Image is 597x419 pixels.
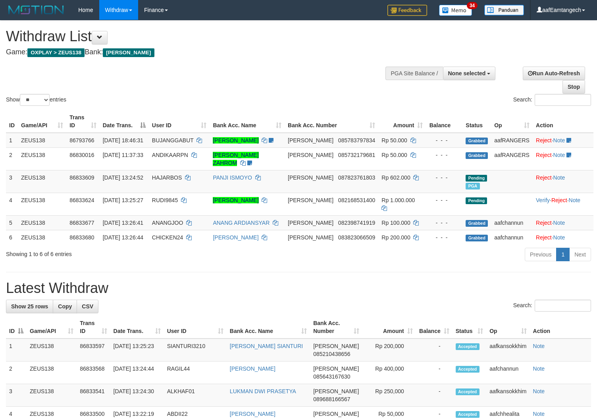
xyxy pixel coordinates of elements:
th: Action [530,316,591,339]
th: Date Trans.: activate to sort column ascending [110,316,164,339]
th: Bank Acc. Name: activate to sort column ascending [227,316,310,339]
td: - [416,362,453,384]
span: OXPLAY > ZEUS138 [27,48,85,57]
span: Copy 083823066509 to clipboard [338,234,375,241]
span: Accepted [456,366,480,373]
span: Rp 1.000.000 [381,197,415,203]
a: [PERSON_NAME] [230,365,275,372]
span: Copy 085643167630 to clipboard [313,373,350,380]
div: - - - [429,174,459,182]
td: ZEUS138 [18,215,66,230]
td: Rp 400,000 [362,362,416,384]
span: Copy 085732179681 to clipboard [338,152,375,158]
span: [PERSON_NAME] [313,388,359,394]
td: · [533,170,593,193]
h1: Latest Withdraw [6,280,591,296]
td: ALKHAF01 [164,384,227,407]
span: Grabbed [466,152,488,159]
a: Show 25 rows [6,300,53,313]
a: Reject [536,234,552,241]
td: Rp 200,000 [362,339,416,362]
span: [DATE] 13:24:52 [103,174,143,181]
span: Rp 200.000 [381,234,410,241]
td: [DATE] 13:24:30 [110,384,164,407]
th: Status [462,110,491,133]
h4: Game: Bank: [6,48,390,56]
td: · [533,215,593,230]
a: Previous [525,248,557,261]
th: Bank Acc. Name: activate to sort column ascending [210,110,285,133]
a: LUKMAN DWI PRASETYA [230,388,296,394]
span: ANDIKAARPN [152,152,188,158]
td: 5 [6,215,18,230]
a: Note [553,220,565,226]
span: Copy 089688166567 to clipboard [313,396,350,402]
td: ZEUS138 [18,193,66,215]
span: ANANGJOO [152,220,183,226]
span: [PERSON_NAME] [288,137,333,143]
th: Trans ID: activate to sort column ascending [66,110,99,133]
a: Next [569,248,591,261]
img: panduan.png [484,5,524,15]
a: Reject [536,174,552,181]
a: Note [533,365,545,372]
span: [PERSON_NAME] [313,365,359,372]
a: Reject [536,220,552,226]
td: aafchannun [491,230,533,245]
td: · · [533,193,593,215]
td: aafRANGERS [491,147,533,170]
td: ZEUS138 [27,384,77,407]
span: Copy 087823761803 to clipboard [338,174,375,181]
span: 86833624 [69,197,94,203]
th: Game/API: activate to sort column ascending [18,110,66,133]
span: HAJARBOS [152,174,182,181]
span: RUDI9845 [152,197,178,203]
span: Grabbed [466,235,488,241]
span: [DATE] 18:46:31 [103,137,143,143]
td: 1 [6,339,27,362]
td: ZEUS138 [18,133,66,148]
span: Copy 082168531400 to clipboard [338,197,375,203]
span: Copy 085783797834 to clipboard [338,137,375,143]
select: Showentries [20,94,50,106]
a: Note [533,388,545,394]
span: Marked by aafRornrotha [466,183,480,189]
label: Search: [513,94,591,106]
th: User ID: activate to sort column ascending [149,110,210,133]
a: Run Auto-Refresh [523,67,585,80]
span: Rp 602.000 [381,174,410,181]
span: 34 [467,2,478,9]
span: [DATE] 13:26:41 [103,220,143,226]
th: Balance [426,110,462,133]
h1: Withdraw List [6,29,390,44]
div: - - - [429,196,459,204]
a: Note [553,234,565,241]
a: PANJI ISMOYO [213,174,252,181]
input: Search: [535,94,591,106]
input: Search: [535,300,591,312]
th: Amount: activate to sort column ascending [378,110,426,133]
td: · [533,230,593,245]
th: User ID: activate to sort column ascending [164,316,227,339]
th: Bank Acc. Number: activate to sort column ascending [310,316,362,339]
a: [PERSON_NAME] [213,137,258,143]
td: 1 [6,133,18,148]
th: Action [533,110,593,133]
span: BUJANGGABUT [152,137,194,143]
span: [PERSON_NAME] [288,220,333,226]
td: SIANTURI3210 [164,339,227,362]
td: ZEUS138 [18,230,66,245]
span: 86830016 [69,152,94,158]
th: Amount: activate to sort column ascending [362,316,416,339]
span: [PERSON_NAME] [288,174,333,181]
span: Pending [466,175,487,182]
td: aafkansokkhim [486,339,530,362]
td: aafchannun [486,362,530,384]
a: Note [553,152,565,158]
span: 86833680 [69,234,94,241]
span: Accepted [456,343,480,350]
th: Op: activate to sort column ascending [491,110,533,133]
div: PGA Site Balance / [385,67,443,80]
td: aafkansokkhim [486,384,530,407]
span: CHICKEN24 [152,234,183,241]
